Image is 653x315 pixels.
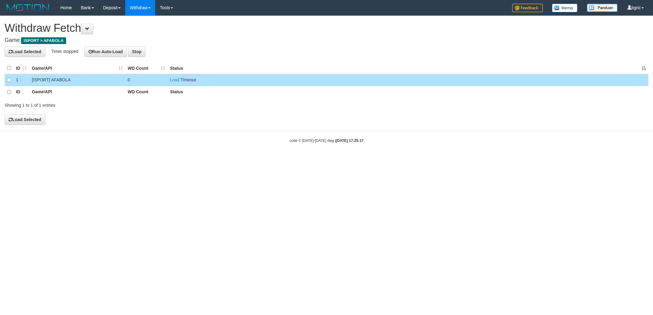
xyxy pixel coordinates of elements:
[587,4,617,12] img: panduan.png
[21,37,66,44] span: ISPORT > AFABOLA
[13,86,29,98] th: ID
[13,74,29,86] td: 1
[552,4,578,12] img: Button%20Memo.svg
[128,46,145,57] button: Stop
[512,4,543,12] img: Feedback.jpg
[125,62,167,74] th: WD Count: activate to sort column ascending
[336,139,363,143] strong: [DATE] 17:25:17
[167,62,648,74] th: Status: activate to sort column descending
[5,37,648,43] h4: Game:
[51,49,78,54] span: Timer stopped
[5,100,268,108] div: Showing 1 to 1 of 1 entries
[290,139,364,143] small: code © [DATE]-[DATE] dwg |
[5,114,45,125] button: Load Selected
[5,22,648,34] h1: Withdraw Fetch
[29,86,125,98] th: Game/API
[84,46,127,57] button: Run Auto-Load
[5,3,51,12] img: MOTION_logo.png
[128,77,130,82] span: 0
[170,77,179,82] a: Load
[181,77,196,82] span: Timeout
[5,46,45,57] button: Load Selected
[29,62,125,74] th: Game/API: activate to sort column ascending
[13,62,29,74] th: ID: activate to sort column ascending
[167,86,648,98] th: Status
[125,86,167,98] th: WD Count
[29,74,125,86] td: [ISPORT] AFABOLA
